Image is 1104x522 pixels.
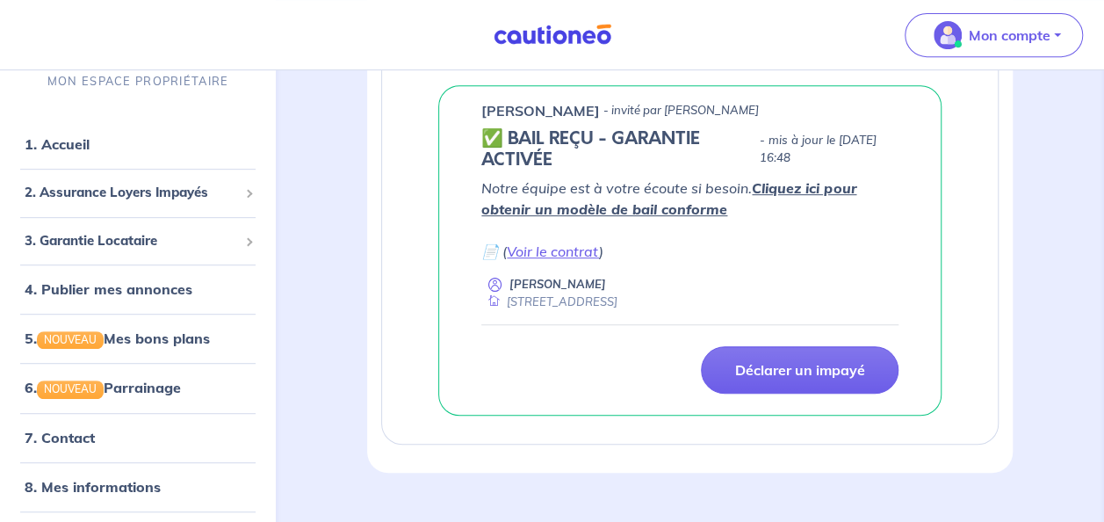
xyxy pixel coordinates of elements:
[7,469,269,504] div: 8. Mes informations
[603,102,759,120] p: - invité par [PERSON_NAME]
[7,322,269,357] div: 5.NOUVEAUMes bons plans
[509,276,606,293] p: [PERSON_NAME]
[7,177,269,211] div: 2. Assurance Loyers Impayés
[25,380,181,397] a: 6.NOUVEAUParrainage
[481,128,898,170] div: state: CONTRACT-VALIDATED, Context: IN-LANDLORD,IS-GL-CAUTION-IN-LANDLORD
[25,136,90,154] a: 1. Accueil
[734,361,864,379] p: Déclarer un impayé
[7,371,269,406] div: 6.NOUVEAUParrainage
[7,224,269,258] div: 3. Garantie Locataire
[25,429,95,446] a: 7. Contact
[934,21,962,49] img: illu_account_valid_menu.svg
[25,281,192,299] a: 4. Publier mes annonces
[905,13,1083,57] button: illu_account_valid_menu.svgMon compte
[25,478,161,496] a: 8. Mes informations
[481,294,617,310] div: [STREET_ADDRESS]
[25,231,238,251] span: 3. Garantie Locataire
[7,127,269,163] div: 1. Accueil
[481,243,603,260] em: 📄 ( )
[701,346,898,394] a: Déclarer un impayé
[25,184,238,204] span: 2. Assurance Loyers Impayés
[7,420,269,455] div: 7. Contact
[481,179,856,218] em: Notre équipe est à votre écoute si besoin.
[481,100,600,121] p: [PERSON_NAME]
[487,24,618,46] img: Cautioneo
[507,243,599,260] a: Voir le contrat
[7,272,269,308] div: 4. Publier mes annonces
[47,73,228,90] p: MON ESPACE PROPRIÉTAIRE
[969,25,1050,46] p: Mon compte
[25,330,210,348] a: 5.NOUVEAUMes bons plans
[481,128,752,170] h5: ✅ BAIL REÇU - GARANTIE ACTIVÉE
[760,132,898,167] p: - mis à jour le [DATE] 16:48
